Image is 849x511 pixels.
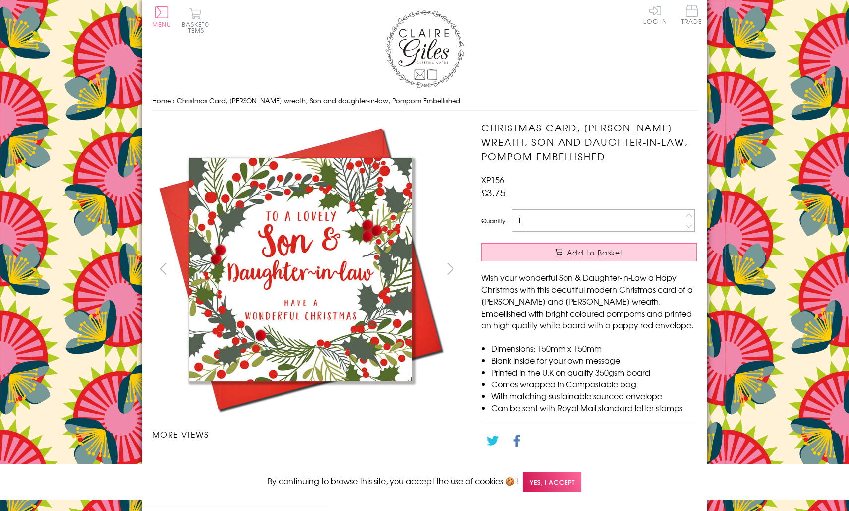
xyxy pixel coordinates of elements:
button: Menu [152,6,171,27]
button: prev [152,257,174,280]
span: › [173,96,175,105]
ul: Carousel Pagination [152,450,462,472]
span: Yes, I accept [523,472,581,492]
li: Printed in the U.K on quality 350gsm board [491,366,697,378]
li: Blank inside for your own message [491,354,697,366]
button: next [439,257,461,280]
span: XP156 [481,174,504,186]
h1: Christmas Card, [PERSON_NAME] wreath, Son and daughter-in-law, Pompom Embellished [481,121,697,163]
span: Trade [681,5,702,24]
li: With matching sustainable sourced envelope [491,390,697,402]
img: Claire Giles Greetings Cards [385,10,464,88]
span: Add to Basket [567,248,623,257]
li: Carousel Page 1 (Current Slide) [152,450,229,472]
button: Add to Basket [481,243,697,261]
li: Carousel Page 4 [384,450,461,472]
img: Christmas Card, Holly wreath, Son and daughter-in-law, Pompom Embellished [152,121,449,418]
span: Menu [152,20,171,29]
img: Christmas Card, Holly wreath, Son and daughter-in-law, Pompom Embellished [461,121,759,418]
a: Log In [643,5,667,24]
label: Quantity [481,216,505,225]
li: Carousel Page 3 [307,450,384,472]
span: Christmas Card, [PERSON_NAME] wreath, Son and daughter-in-law, Pompom Embellished [177,96,460,105]
p: Wish your wonderful Son & Daughter-in-Law a Hapy Christmas with this beautiful modern Christmas c... [481,271,697,331]
button: Basket0 items [182,8,209,33]
a: Trade [681,5,702,26]
span: 0 items [186,20,209,35]
li: Carousel Page 2 [229,450,307,472]
li: Can be sent with Royal Mail standard letter stamps [491,402,697,414]
span: £3.75 [481,186,506,199]
h3: More views [152,428,462,440]
nav: breadcrumbs [152,91,697,111]
li: Comes wrapped in Compostable bag [491,378,697,390]
li: Dimensions: 150mm x 150mm [491,342,697,354]
a: Home [152,96,171,105]
a: Go back to the collection [490,461,586,473]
